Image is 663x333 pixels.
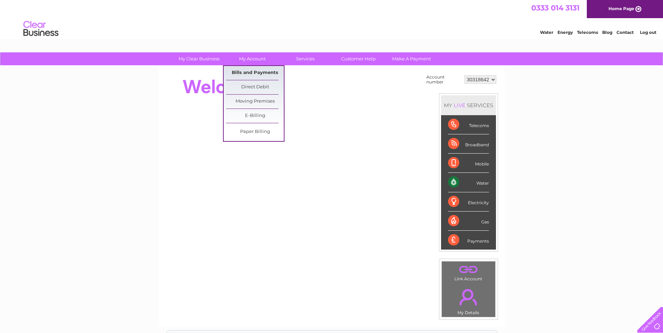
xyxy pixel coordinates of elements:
[170,52,228,65] a: My Clear Business
[23,18,59,39] img: logo.png
[452,102,467,109] div: LIVE
[617,30,634,35] a: Contact
[448,212,489,231] div: Gas
[276,52,334,65] a: Services
[226,125,284,139] a: Paper Billing
[448,134,489,154] div: Broadband
[448,231,489,250] div: Payments
[383,52,440,65] a: Make A Payment
[577,30,598,35] a: Telecoms
[441,95,496,115] div: MY SERVICES
[531,3,579,12] a: 0333 014 3131
[540,30,553,35] a: Water
[441,283,496,317] td: My Details
[167,4,497,34] div: Clear Business is a trading name of Verastar Limited (registered in [GEOGRAPHIC_DATA] No. 3667643...
[444,263,493,275] a: .
[226,109,284,123] a: E-Billing
[226,66,284,80] a: Bills and Payments
[448,192,489,212] div: Electricity
[557,30,573,35] a: Energy
[640,30,656,35] a: Log out
[448,173,489,192] div: Water
[441,261,496,283] td: Link Account
[602,30,612,35] a: Blog
[448,115,489,134] div: Telecoms
[226,80,284,94] a: Direct Debit
[226,95,284,109] a: Moving Premises
[223,52,281,65] a: My Account
[444,285,493,309] a: .
[330,52,387,65] a: Customer Help
[448,154,489,173] div: Mobile
[425,73,463,86] td: Account number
